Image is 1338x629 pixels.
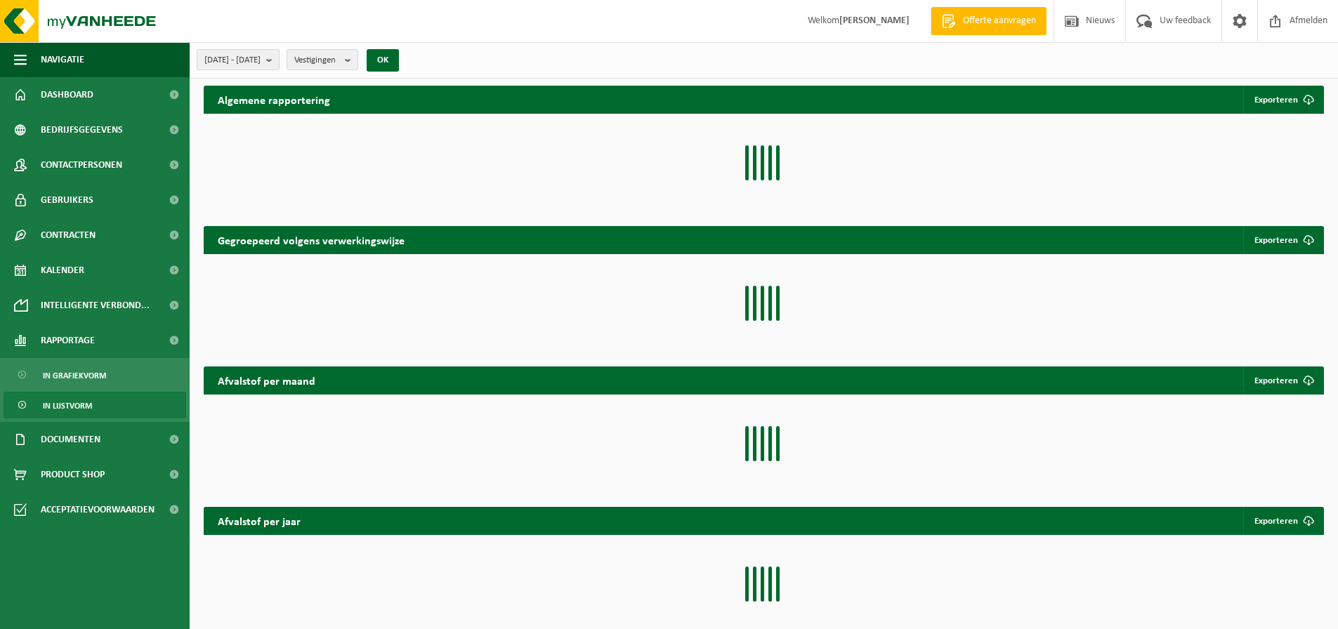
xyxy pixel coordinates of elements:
[41,147,122,183] span: Contactpersonen
[4,392,186,418] a: In lijstvorm
[41,422,100,457] span: Documenten
[197,49,280,70] button: [DATE] - [DATE]
[204,226,419,253] h2: Gegroepeerd volgens verwerkingswijze
[41,492,155,527] span: Acceptatievoorwaarden
[1243,507,1323,535] a: Exporteren
[41,183,93,218] span: Gebruikers
[41,218,96,253] span: Contracten
[959,14,1039,28] span: Offerte aanvragen
[1243,86,1323,114] button: Exporteren
[204,366,329,394] h2: Afvalstof per maand
[41,42,84,77] span: Navigatie
[931,7,1047,35] a: Offerte aanvragen
[367,49,399,72] button: OK
[204,507,315,534] h2: Afvalstof per jaar
[41,77,93,112] span: Dashboard
[43,392,92,419] span: In lijstvorm
[204,50,261,71] span: [DATE] - [DATE]
[287,49,358,70] button: Vestigingen
[294,50,339,71] span: Vestigingen
[43,362,106,389] span: In grafiekvorm
[41,323,95,358] span: Rapportage
[41,457,105,492] span: Product Shop
[41,112,123,147] span: Bedrijfsgegevens
[41,288,150,323] span: Intelligente verbond...
[4,362,186,388] a: In grafiekvorm
[839,15,910,26] strong: [PERSON_NAME]
[204,86,344,114] h2: Algemene rapportering
[1243,366,1323,395] a: Exporteren
[41,253,84,288] span: Kalender
[1243,226,1323,254] a: Exporteren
